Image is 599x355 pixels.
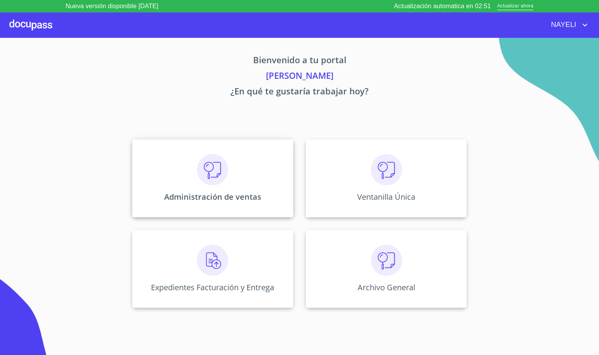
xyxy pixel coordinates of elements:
span: Actualizar ahora [497,2,533,11]
img: consulta.png [197,154,228,185]
p: Actualización automatica en 02:51 [394,2,491,11]
p: Nueva versión disponible [DATE] [66,2,158,11]
span: NAYELI [545,19,580,31]
button: account of current user [545,19,590,31]
img: consulta.png [371,154,402,185]
p: Archivo General [358,282,415,293]
img: consulta.png [371,245,402,276]
p: Administración de ventas [164,192,261,202]
p: ¿En qué te gustaría trabajar hoy? [59,85,540,100]
img: carga.png [197,245,228,276]
p: Ventanilla Única [357,192,415,202]
p: Expedientes Facturación y Entrega [151,282,274,293]
p: Bienvenido a tu portal [59,53,540,69]
p: [PERSON_NAME] [59,69,540,85]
